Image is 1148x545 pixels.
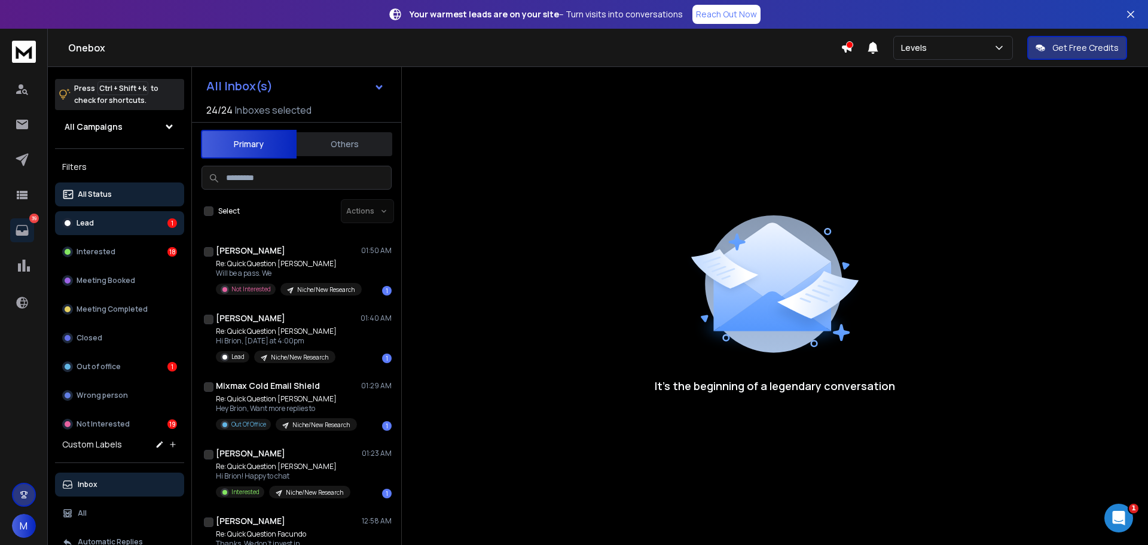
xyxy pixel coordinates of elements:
[197,74,394,98] button: All Inbox(s)
[55,501,184,525] button: All
[201,130,297,159] button: Primary
[231,285,271,294] p: Not Interested
[1104,504,1133,532] iframe: Intercom live chat
[216,529,359,539] p: Re: Quick Question Facundo
[55,182,184,206] button: All Status
[167,247,177,257] div: 18
[167,362,177,372] div: 1
[216,245,285,257] h1: [PERSON_NAME]
[167,218,177,228] div: 1
[78,480,97,489] p: Inbox
[361,313,392,323] p: 01:40 AM
[382,421,392,431] div: 1
[410,8,559,20] strong: Your warmest leads are on your site
[231,352,245,361] p: Lead
[68,41,841,55] h1: Onebox
[12,514,36,538] button: M
[362,516,392,526] p: 12:58 AM
[77,391,128,400] p: Wrong person
[216,515,285,527] h1: [PERSON_NAME]
[74,83,158,106] p: Press to check for shortcuts.
[382,354,392,363] div: 1
[692,5,761,24] a: Reach Out Now
[216,312,285,324] h1: [PERSON_NAME]
[286,488,343,497] p: Niche/New Research
[77,419,130,429] p: Not Interested
[55,211,184,235] button: Lead1
[55,326,184,350] button: Closed
[292,421,350,430] p: Niche/New Research
[206,103,233,117] span: 24 / 24
[361,381,392,391] p: 01:29 AM
[78,509,87,518] p: All
[696,8,757,20] p: Reach Out Now
[297,131,392,157] button: Others
[77,362,121,372] p: Out of office
[216,447,285,459] h1: [PERSON_NAME]
[231,488,259,497] p: Interested
[901,42,932,54] p: Levels
[271,353,328,362] p: Niche/New Research
[216,336,337,346] p: Hi Brion, [DATE] at 4:00pm
[410,8,683,20] p: – Turn visits into conversations
[10,218,34,242] a: 39
[382,489,392,498] div: 1
[29,214,39,223] p: 39
[77,247,115,257] p: Interested
[216,327,337,336] p: Re: Quick Question [PERSON_NAME]
[55,240,184,264] button: Interested18
[1129,504,1138,513] span: 1
[77,305,148,314] p: Meeting Completed
[362,449,392,458] p: 01:23 AM
[231,420,266,429] p: Out Of Office
[55,412,184,436] button: Not Interested19
[97,81,148,95] span: Ctrl + Shift + k
[65,121,123,133] h1: All Campaigns
[216,380,320,392] h1: Mixmax Cold Email Shield
[55,383,184,407] button: Wrong person
[361,246,392,255] p: 01:50 AM
[55,115,184,139] button: All Campaigns
[216,259,359,269] p: Re: Quick Question [PERSON_NAME]
[77,276,135,285] p: Meeting Booked
[55,269,184,293] button: Meeting Booked
[55,473,184,497] button: Inbox
[206,80,273,92] h1: All Inbox(s)
[1027,36,1127,60] button: Get Free Credits
[55,159,184,175] h3: Filters
[62,439,122,450] h3: Custom Labels
[216,269,359,278] p: Will be a pass. We
[216,471,350,481] p: Hi Brion! Happy to chat
[1052,42,1119,54] p: Get Free Credits
[77,333,102,343] p: Closed
[12,41,36,63] img: logo
[218,206,240,216] label: Select
[55,355,184,379] button: Out of office1
[216,404,357,413] p: Hey Brion, Want more replies to
[216,462,350,471] p: Re: Quick Question [PERSON_NAME]
[55,297,184,321] button: Meeting Completed
[77,218,94,228] p: Lead
[655,377,895,394] p: It’s the beginning of a legendary conversation
[216,394,357,404] p: Re: Quick Question [PERSON_NAME]
[235,103,312,117] h3: Inboxes selected
[297,285,355,294] p: Niche/New Research
[382,286,392,296] div: 1
[167,419,177,429] div: 19
[78,190,112,199] p: All Status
